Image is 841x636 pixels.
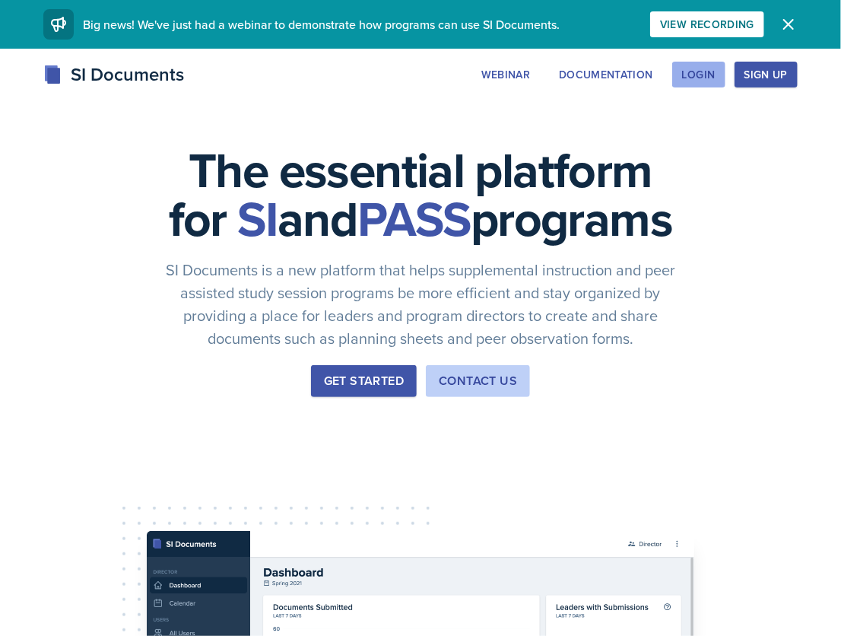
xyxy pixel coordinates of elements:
div: SI Documents [43,61,184,88]
span: Big news! We've just had a webinar to demonstrate how programs can use SI Documents. [83,16,560,33]
div: Webinar [481,68,530,81]
button: Webinar [471,62,540,87]
div: View Recording [660,18,754,30]
div: Sign Up [744,68,788,81]
div: Get Started [324,372,404,390]
button: Get Started [311,365,417,397]
button: Contact Us [426,365,530,397]
div: Documentation [559,68,653,81]
button: Sign Up [735,62,798,87]
button: View Recording [650,11,764,37]
div: Login [682,68,716,81]
button: Documentation [549,62,663,87]
div: Contact Us [439,372,517,390]
button: Login [672,62,725,87]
